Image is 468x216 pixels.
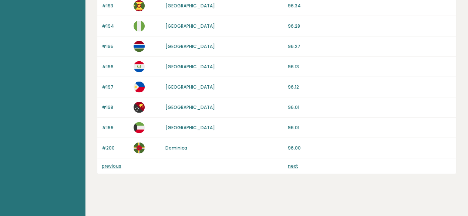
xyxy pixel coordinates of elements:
p: 96.34 [288,3,451,9]
p: #194 [102,23,129,30]
p: #193 [102,3,129,9]
p: 96.12 [288,84,451,90]
a: [GEOGRAPHIC_DATA] [165,104,215,110]
p: 96.01 [288,104,451,111]
p: #196 [102,64,129,70]
a: [GEOGRAPHIC_DATA] [165,3,215,9]
a: [GEOGRAPHIC_DATA] [165,64,215,70]
img: py.svg [134,61,145,72]
p: 96.13 [288,64,451,70]
a: [GEOGRAPHIC_DATA] [165,124,215,131]
p: 96.00 [288,145,451,151]
p: #195 [102,43,129,50]
a: [GEOGRAPHIC_DATA] [165,84,215,90]
p: #197 [102,84,129,90]
img: ph.svg [134,82,145,93]
a: Dominica [165,145,187,151]
p: 96.01 [288,124,451,131]
img: ng.svg [134,21,145,32]
a: [GEOGRAPHIC_DATA] [165,43,215,49]
a: [GEOGRAPHIC_DATA] [165,23,215,29]
img: kw.svg [134,122,145,133]
p: #199 [102,124,129,131]
p: #198 [102,104,129,111]
img: pg.svg [134,102,145,113]
img: gm.svg [134,41,145,52]
img: gd.svg [134,0,145,11]
a: next [288,163,298,169]
img: dm.svg [134,143,145,154]
a: previous [102,163,121,169]
p: #200 [102,145,129,151]
p: 96.27 [288,43,451,50]
p: 96.28 [288,23,451,30]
